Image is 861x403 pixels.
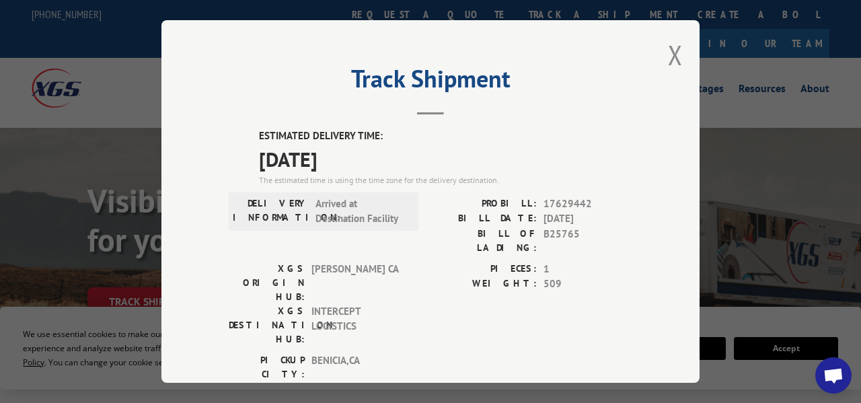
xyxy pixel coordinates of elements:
span: [PERSON_NAME] CA [311,262,402,304]
label: BILL DATE: [430,211,537,227]
div: Open chat [815,357,852,394]
span: [DATE] [544,211,632,227]
span: BENICIA , CA [311,353,402,381]
label: PROBILL: [430,196,537,212]
span: 17629442 [544,196,632,212]
span: 1 [544,262,632,277]
label: XGS ORIGIN HUB: [229,262,305,304]
label: DELIVERY INFORMATION: [233,196,309,227]
span: INTERCEPT LOGISTICS [311,304,402,346]
label: WEIGHT: [430,277,537,292]
span: [DATE] [259,144,632,174]
label: PIECES: [430,262,537,277]
label: PICKUP CITY: [229,353,305,381]
label: XGS DESTINATION HUB: [229,304,305,346]
span: 509 [544,277,632,292]
label: ESTIMATED DELIVERY TIME: [259,129,632,144]
span: B25765 [544,227,632,255]
label: BILL OF LADING: [430,227,537,255]
button: Close modal [668,37,683,73]
span: Arrived at Destination Facility [315,196,406,227]
div: The estimated time is using the time zone for the delivery destination. [259,174,632,186]
h2: Track Shipment [229,69,632,95]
